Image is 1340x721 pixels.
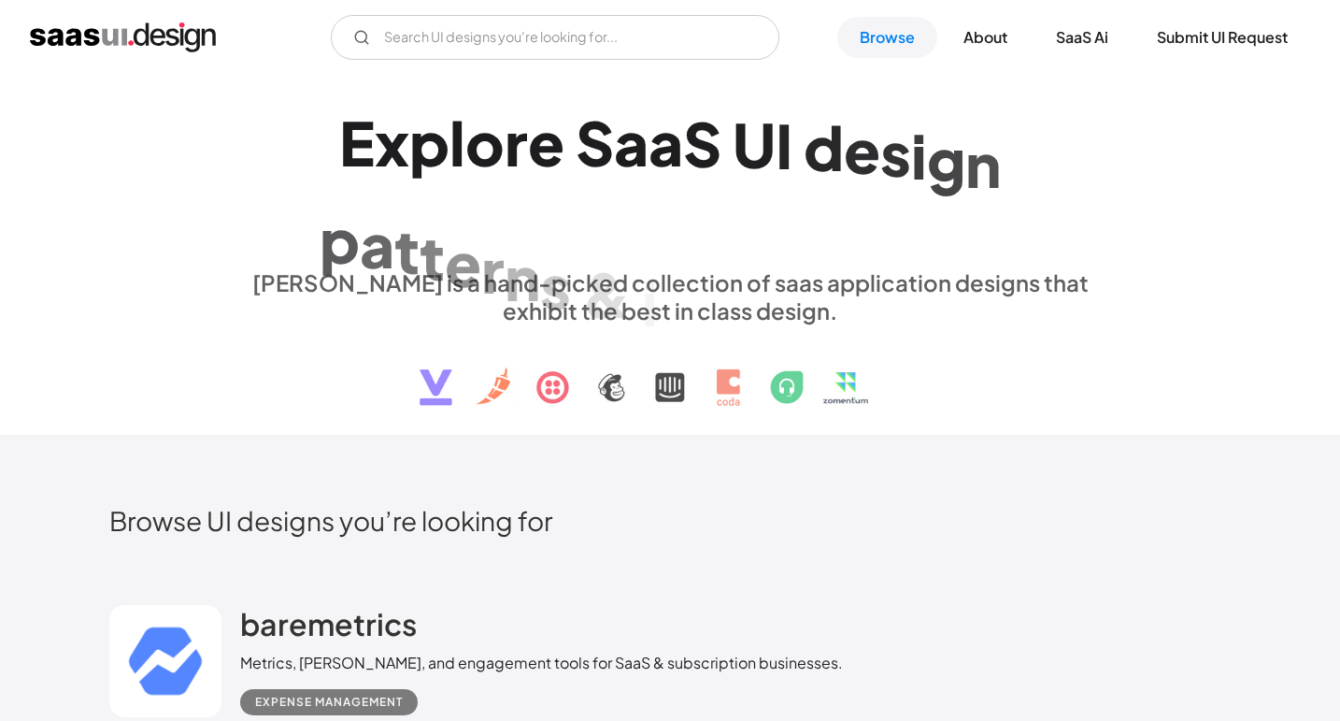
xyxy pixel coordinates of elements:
div: U [733,108,776,180]
div: i [911,120,927,192]
div: r [481,234,505,306]
div: Metrics, [PERSON_NAME], and engagement tools for SaaS & subscription businesses. [240,652,843,674]
a: home [30,22,216,52]
div: x [375,107,409,179]
div: n [505,241,540,313]
div: e [445,227,481,299]
a: About [941,17,1030,58]
div: t [394,214,420,286]
h1: Explore SaaS UI design patterns & interactions. [240,107,1100,251]
div: [PERSON_NAME] is a hand-picked collection of saas application designs that exhibit the best in cl... [240,268,1100,324]
h2: baremetrics [240,605,417,642]
div: e [844,113,880,185]
h2: Browse UI designs you’re looking for [109,504,1231,537]
div: l [449,107,465,179]
div: n [965,127,1001,199]
a: baremetrics [240,605,417,652]
div: s [540,250,571,322]
a: Browse [837,17,937,58]
div: t [420,221,445,293]
div: & [582,258,631,330]
div: p [409,107,449,179]
div: g [927,123,965,195]
div: p [320,204,360,276]
div: E [339,107,375,179]
div: S [576,107,614,179]
div: i [642,267,658,339]
div: S [683,107,721,179]
div: s [880,116,911,188]
a: Submit UI Request [1134,17,1310,58]
div: a [614,107,649,179]
form: Email Form [331,15,779,60]
div: Expense Management [255,691,403,714]
div: e [528,107,564,179]
img: text, icon, saas logo [387,324,953,422]
input: Search UI designs you're looking for... [331,15,779,60]
a: SaaS Ai [1034,17,1131,58]
div: o [465,107,505,179]
div: a [649,107,683,179]
div: r [505,107,528,179]
div: a [360,209,394,281]
div: d [804,111,844,183]
div: I [776,109,792,181]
